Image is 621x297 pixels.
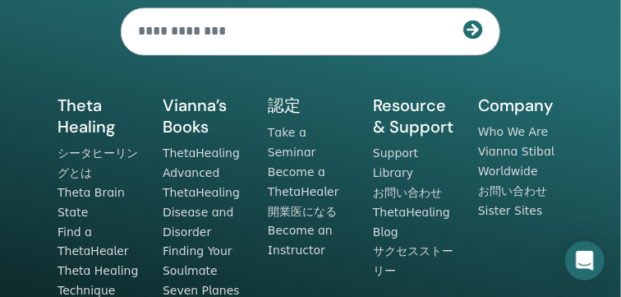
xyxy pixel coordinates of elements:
a: Advanced ThetaHealing [163,166,240,199]
h5: Company [478,95,563,116]
a: お問い合わせ [373,186,442,199]
a: ThetaHealing [163,146,240,160]
a: Worldwide [478,165,538,178]
a: Sister Sites [478,204,543,217]
h5: 認定 [268,95,353,117]
h5: Resource & Support [373,95,458,137]
a: Who We Are [478,125,548,138]
a: 開業医になる [268,205,337,218]
div: Open Intercom Messenger [565,241,605,281]
a: Vianna Stibal [478,145,554,158]
a: シータヒーリングとは [57,146,138,179]
a: Theta Brain State [57,186,125,219]
a: Find a ThetaHealer [57,225,129,258]
a: Take a Seminar [268,126,316,159]
h5: Theta Healing [57,95,143,137]
a: お問い合わせ [478,184,547,197]
a: Disease and Disorder [163,206,233,239]
a: Support Library [373,146,418,179]
a: Theta Healing Technique [57,264,138,297]
a: Finding Your Soulmate [163,244,232,277]
a: Become an Instructor [268,224,333,257]
a: サクセスストーリー [373,244,453,277]
h5: Vianna’s Books [163,95,248,137]
a: Become a ThetaHealer [268,165,339,198]
a: ThetaHealing Blog [373,206,450,239]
